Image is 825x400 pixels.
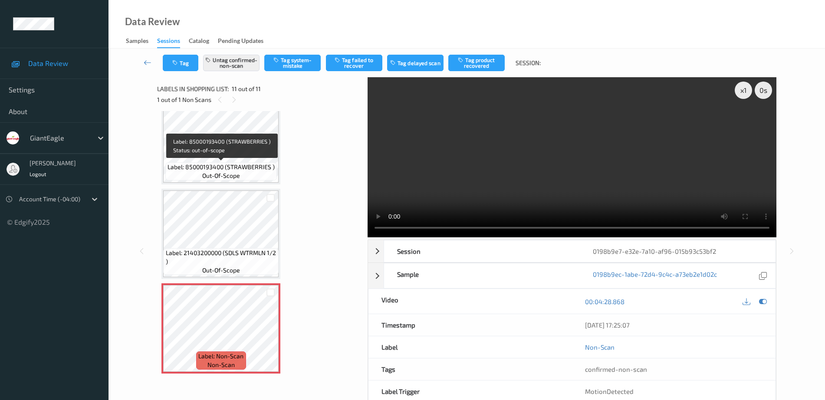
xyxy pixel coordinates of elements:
[585,365,647,373] span: confirmed-non-scan
[368,314,572,336] div: Timestamp
[157,85,229,93] span: Labels in shopping list:
[126,35,157,47] a: Samples
[368,336,572,358] div: Label
[198,352,243,361] span: Label: Non-Scan
[125,17,180,26] div: Data Review
[207,361,235,369] span: non-scan
[368,358,572,380] div: Tags
[157,36,180,48] div: Sessions
[203,55,260,71] button: Untag confirmed-non-scan
[157,94,362,105] div: 1 out of 1 Non Scans
[368,263,776,289] div: Sample0198b9ec-1abe-72d4-9c4c-a73eb2e1d02c
[580,240,776,262] div: 0198b9e7-e32e-7a10-af96-015b93c53bf2
[157,35,189,48] a: Sessions
[516,59,541,67] span: Session:
[126,36,148,47] div: Samples
[218,36,263,47] div: Pending Updates
[585,321,763,329] div: [DATE] 17:25:07
[384,263,580,288] div: Sample
[189,35,218,47] a: Catalog
[387,55,444,71] button: Tag delayed scan
[593,270,717,282] a: 0198b9ec-1abe-72d4-9c4c-a73eb2e1d02c
[368,240,776,262] div: Session0198b9e7-e32e-7a10-af96-015b93c53bf2
[189,36,209,47] div: Catalog
[163,55,198,71] button: Tag
[202,171,240,180] span: out-of-scope
[166,249,277,266] span: Label: 21403200000 (SDLS WTRMLN 1/2 )
[168,163,275,171] span: Label: 85000193400 (STRAWBERRIES )
[585,297,625,306] a: 00:04:28.868
[218,35,272,47] a: Pending Updates
[264,55,321,71] button: Tag system-mistake
[585,343,615,351] a: Non-Scan
[448,55,505,71] button: Tag product recovered
[384,240,580,262] div: Session
[202,266,240,275] span: out-of-scope
[232,85,261,93] span: 11 out of 11
[326,55,382,71] button: Tag failed to recover
[735,82,752,99] div: x 1
[368,289,572,314] div: Video
[755,82,772,99] div: 0 s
